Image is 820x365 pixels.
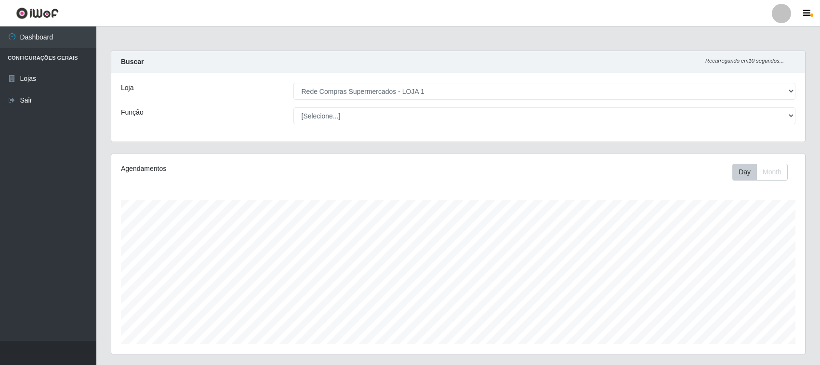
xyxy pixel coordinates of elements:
div: Toolbar with button groups [732,164,795,181]
img: CoreUI Logo [16,7,59,19]
strong: Buscar [121,58,144,65]
button: Day [732,164,757,181]
label: Loja [121,83,133,93]
label: Função [121,107,144,117]
div: First group [732,164,788,181]
button: Month [756,164,788,181]
div: Agendamentos [121,164,394,174]
i: Recarregando em 10 segundos... [705,58,784,64]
